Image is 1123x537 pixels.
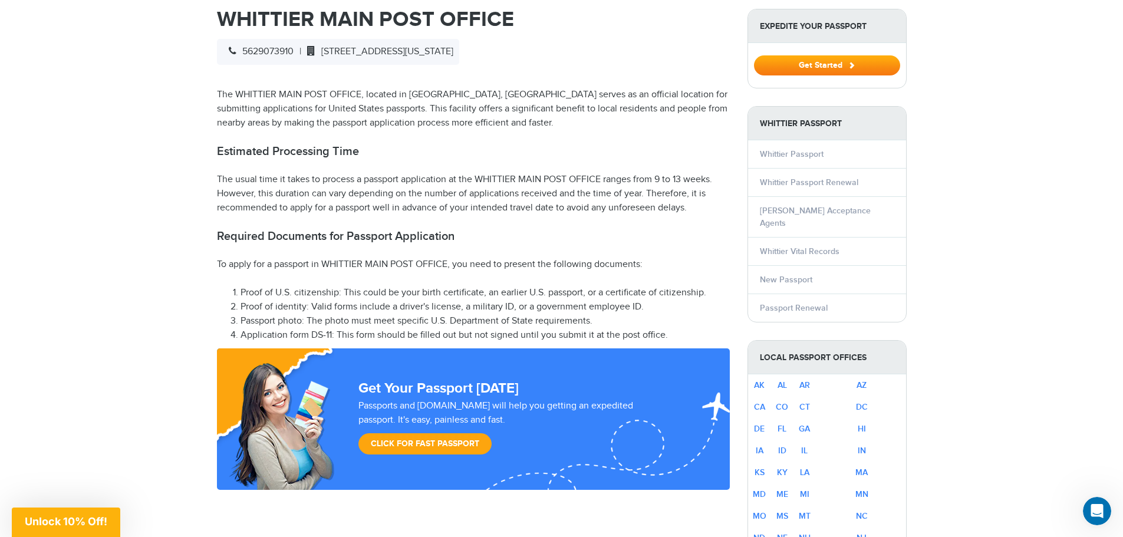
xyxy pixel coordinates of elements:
[801,446,808,456] a: IL
[241,286,730,300] li: Proof of U.S. citizenship: This could be your birth certificate, an earlier U.S. passport, or a c...
[754,380,765,390] a: AK
[799,511,811,521] a: MT
[241,314,730,328] li: Passport photo: The photo must meet specific U.S. Department of State requirements.
[217,173,730,215] p: The usual time it takes to process a passport application at the WHITTIER MAIN POST OFFICE ranges...
[1083,497,1111,525] iframe: Intercom live chat
[754,424,765,434] a: DE
[754,60,900,70] a: Get Started
[217,144,730,159] h2: Estimated Processing Time
[241,328,730,342] li: Application form DS-11: This form should be filled out but not signed until you submit it at the ...
[358,433,492,454] a: Click for Fast Passport
[778,380,787,390] a: AL
[760,246,839,256] a: Whittier Vital Records
[753,511,766,521] a: MO
[754,402,765,412] a: CA
[354,399,676,460] div: Passports and [DOMAIN_NAME] will help you getting an expedited passport. It's easy, painless and ...
[217,258,730,272] p: To apply for a passport in WHITTIER MAIN POST OFFICE, you need to present the following documents:
[748,107,906,140] strong: Whittier Passport
[776,402,788,412] a: CO
[756,446,763,456] a: IA
[856,511,868,521] a: NC
[748,9,906,43] strong: Expedite Your Passport
[776,511,788,521] a: MS
[799,402,810,412] a: CT
[799,380,810,390] a: AR
[217,39,459,65] div: |
[217,88,730,130] p: The WHITTIER MAIN POST OFFICE, located in [GEOGRAPHIC_DATA], [GEOGRAPHIC_DATA] serves as an offic...
[800,467,809,477] a: LA
[358,380,519,397] strong: Get Your Passport [DATE]
[855,489,868,499] a: MN
[760,303,828,313] a: Passport Renewal
[748,341,906,374] strong: Local Passport Offices
[760,206,871,228] a: [PERSON_NAME] Acceptance Agents
[760,275,812,285] a: New Passport
[760,149,824,159] a: Whittier Passport
[25,515,107,528] span: Unlock 10% Off!
[12,508,120,537] div: Unlock 10% Off!
[753,489,766,499] a: MD
[754,55,900,75] button: Get Started
[223,46,294,57] span: 5629073910
[858,424,866,434] a: HI
[857,380,867,390] a: AZ
[856,402,868,412] a: DC
[241,300,730,314] li: Proof of identity: Valid forms include a driver's license, a military ID, or a government employe...
[858,446,866,456] a: IN
[799,424,810,434] a: GA
[760,177,858,187] a: Whittier Passport Renewal
[777,467,788,477] a: KY
[855,467,868,477] a: MA
[755,467,765,477] a: KS
[776,489,788,499] a: ME
[217,9,730,30] h1: WHITTIER MAIN POST OFFICE
[778,446,786,456] a: ID
[800,489,809,499] a: MI
[301,46,453,57] span: [STREET_ADDRESS][US_STATE]
[217,229,730,243] h2: Required Documents for Passport Application
[778,424,786,434] a: FL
